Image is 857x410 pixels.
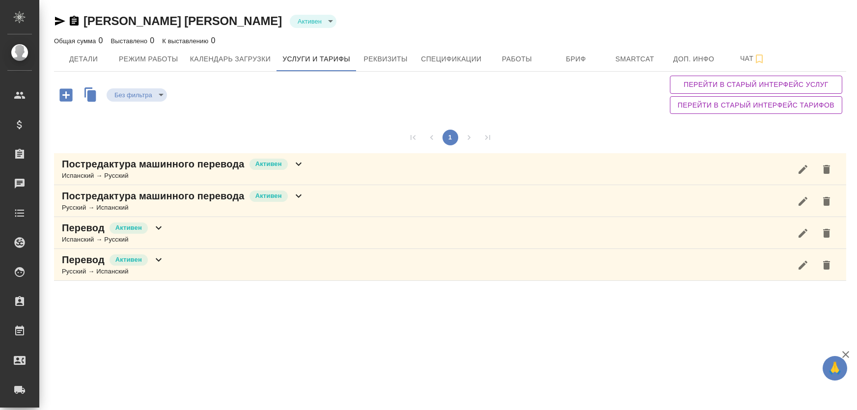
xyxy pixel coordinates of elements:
p: К выставлению [162,37,211,45]
button: Перейти в старый интерфейс тарифов [670,96,842,114]
p: Активен [255,191,282,201]
div: 0 [54,35,103,47]
div: 0 [162,35,215,47]
div: Русский → Испанский [62,267,165,276]
div: ПереводАктивенИспанский → Русский [54,217,846,249]
span: Режим работы [119,53,178,65]
div: Активен [107,88,167,102]
button: Редактировать услугу [791,158,815,181]
button: Удалить услугу [815,253,838,277]
button: Удалить услугу [815,158,838,181]
span: Услуги и тарифы [282,53,350,65]
p: Выставлено [111,37,150,45]
span: Бриф [553,53,600,65]
span: Smartcat [611,53,659,65]
p: Активен [115,255,142,265]
nav: pagination navigation [404,130,497,145]
button: Редактировать услугу [791,253,815,277]
p: Общая сумма [54,37,98,45]
p: Перевод [62,221,105,235]
button: Редактировать услугу [791,190,815,213]
span: Спецификации [421,53,481,65]
span: Перейти в старый интерфейс тарифов [678,99,834,111]
span: Календарь загрузки [190,53,271,65]
svg: Подписаться [753,53,765,65]
p: Перевод [62,253,105,267]
button: Удалить услугу [815,190,838,213]
span: Реквизиты [362,53,409,65]
p: Постредактура машинного перевода [62,157,245,171]
button: Без фильтра [111,91,155,99]
div: Испанский → Русский [62,235,165,245]
button: Активен [295,17,325,26]
button: Перейти в старый интерфейс услуг [670,76,842,94]
span: Перейти в старый интерфейс услуг [678,79,834,91]
button: Скопировать ссылку для ЯМессенджера [54,15,66,27]
div: 0 [111,35,155,47]
span: 🙏 [827,358,843,379]
button: Редактировать услугу [791,221,815,245]
div: Испанский → Русский [62,171,304,181]
button: Удалить услугу [815,221,838,245]
span: Работы [494,53,541,65]
span: Чат [729,53,776,65]
p: Активен [115,223,142,233]
a: [PERSON_NAME] [PERSON_NAME] [83,14,282,27]
div: Постредактура машинного переводаАктивенИспанский → Русский [54,153,846,185]
button: Добавить услугу [53,85,80,105]
div: Постредактура машинного переводаАктивенРусский → Испанский [54,185,846,217]
p: Постредактура машинного перевода [62,189,245,203]
button: Скопировать ссылку [68,15,80,27]
div: Русский → Испанский [62,203,304,213]
div: Активен [290,15,336,28]
button: 🙏 [823,356,847,381]
button: Скопировать услуги другого исполнителя [80,85,107,107]
span: Детали [60,53,107,65]
span: Доп. инфо [670,53,718,65]
p: Активен [255,159,282,169]
div: ПереводАктивенРусский → Испанский [54,249,846,281]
